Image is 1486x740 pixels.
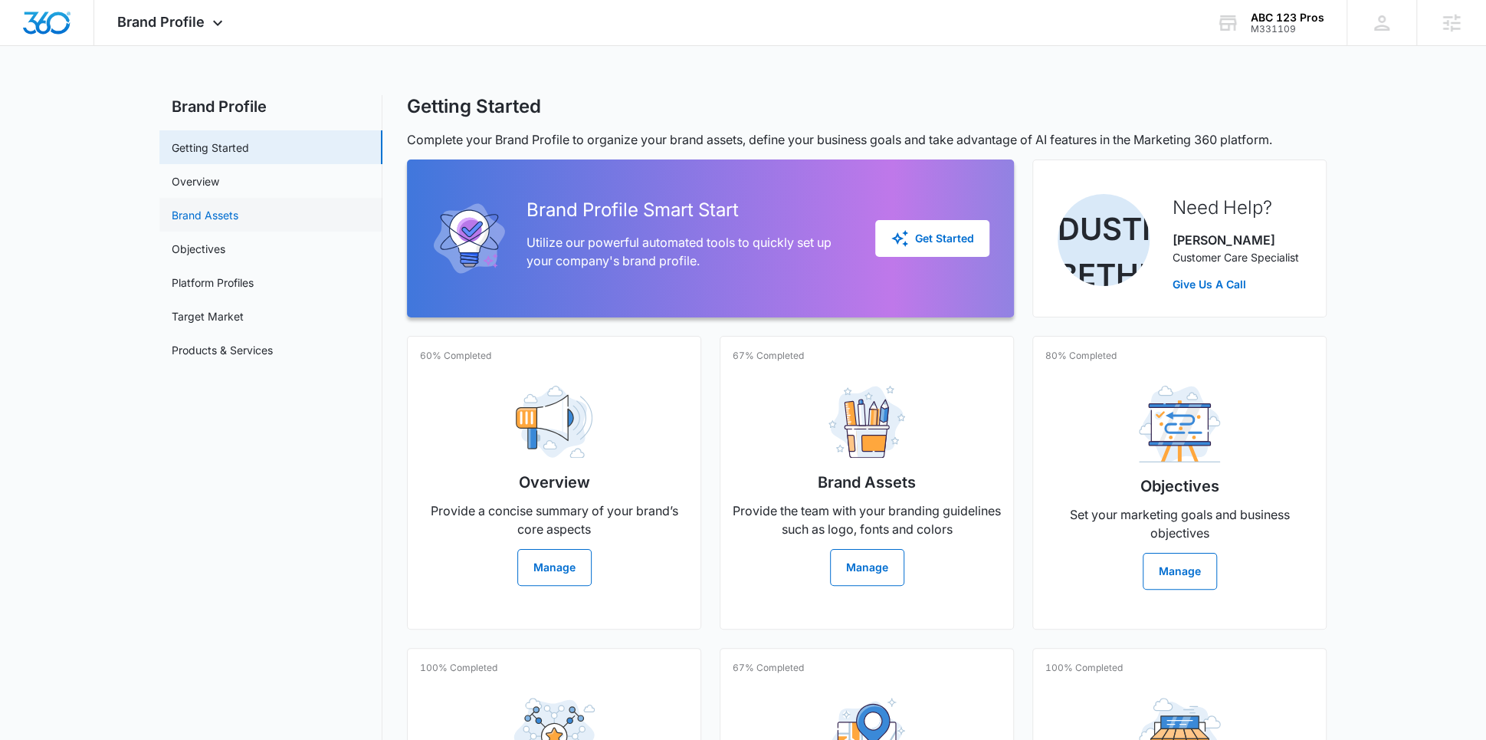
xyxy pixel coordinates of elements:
[733,661,804,675] p: 67% Completed
[1045,661,1123,675] p: 100% Completed
[1140,475,1219,498] h2: Objectives
[420,502,688,538] p: Provide a concise summary of your brand’s core aspects
[117,14,205,30] span: Brand Profile
[420,661,497,675] p: 100% Completed
[172,308,244,324] a: Target Market
[407,130,1327,149] p: Complete your Brand Profile to organize your brand assets, define your business goals and take ad...
[407,336,701,630] a: 60% CompletedOverviewProvide a concise summary of your brand’s core aspectsManage
[1045,349,1117,363] p: 80% Completed
[1251,12,1324,24] div: account name
[1173,249,1299,265] p: Customer Care Specialist
[172,173,219,189] a: Overview
[172,342,273,358] a: Products & Services
[420,349,491,363] p: 60% Completed
[1143,553,1217,590] button: Manage
[720,336,1014,630] a: 67% CompletedBrand AssetsProvide the team with your branding guidelines such as logo, fonts and c...
[526,196,851,224] h2: Brand Profile Smart Start
[1058,194,1150,286] img: Dustin Bethel
[733,349,804,363] p: 67% Completed
[172,275,254,291] a: Platform Profiles
[818,471,916,494] h2: Brand Assets
[526,233,851,270] p: Utilize our powerful automated tools to quickly set up your company's brand profile.
[1032,336,1327,630] a: 80% CompletedObjectivesSet your marketing goals and business objectivesManage
[733,502,1001,538] p: Provide the team with your branding guidelines such as logo, fonts and colors
[875,220,989,257] button: Get Started
[172,140,249,156] a: Getting Started
[407,95,541,118] h1: Getting Started
[1045,505,1314,542] p: Set your marketing goals and business objectives
[172,207,238,223] a: Brand Assets
[830,549,904,586] button: Manage
[1173,194,1299,222] h2: Need Help?
[517,549,592,586] button: Manage
[1251,24,1324,35] div: account id
[1173,276,1299,292] a: Give Us A Call
[891,229,974,248] div: Get Started
[159,95,382,118] h2: Brand Profile
[172,241,225,257] a: Objectives
[519,471,590,494] h2: Overview
[1173,231,1299,249] p: [PERSON_NAME]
